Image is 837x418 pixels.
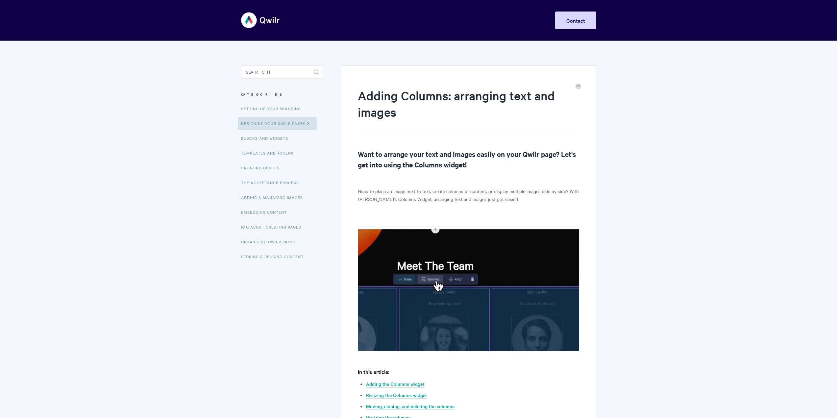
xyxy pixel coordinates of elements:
[555,12,596,29] a: Contact
[241,88,323,100] h3: Categories
[576,83,581,90] a: Print this Article
[241,146,299,160] a: Templates and Tokens
[241,161,284,174] a: Creating Quotes
[366,403,455,410] a: Moving, cloning, and deleting the columns
[358,368,389,375] strong: In this article:
[358,149,579,170] h2: Want to arrange your text and images easily on your Qwilr page? Let's get into using the Columns ...
[366,381,424,388] a: Adding the Columns widget
[241,8,280,33] img: Qwilr Help Center
[241,102,306,115] a: Setting up your Branding
[241,176,304,189] a: The Acceptance Process
[238,117,317,130] a: Designing Your Qwilr Pages
[358,187,579,203] p: Need to place an image next to text, create columns of content, or display multiple images side b...
[358,226,579,351] img: file-4zjY8xdUfz.gif
[241,191,308,204] a: Adding & Managing Images
[366,392,427,399] a: Resizing the Columns widget
[241,65,323,79] input: Search
[358,87,569,132] h1: Adding Columns: arranging text and images
[241,220,306,234] a: FAQ About Creating Pages
[241,235,301,248] a: Organizing Qwilr Pages
[241,206,292,219] a: Embedding Content
[241,132,293,145] a: Blocks and Widgets
[241,250,308,263] a: Storing & Reusing Content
